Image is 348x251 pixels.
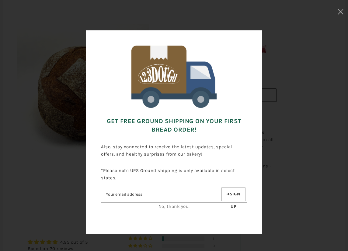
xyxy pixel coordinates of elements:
[101,139,247,162] p: Also, stay connected to receive the latest updates, special offers, and healthy surprises from ou...
[101,162,247,215] div: *Please note UPS Ground shipping is only available in select states.
[158,204,190,209] a: No, thank you.
[101,112,247,139] h3: Get FREE Ground Shipping on Your First Bread Order!
[221,187,245,201] button: Sign up
[101,189,220,200] input: Email address
[131,46,217,108] img: 123Dough Bakery Free Shipping for First Time Customers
